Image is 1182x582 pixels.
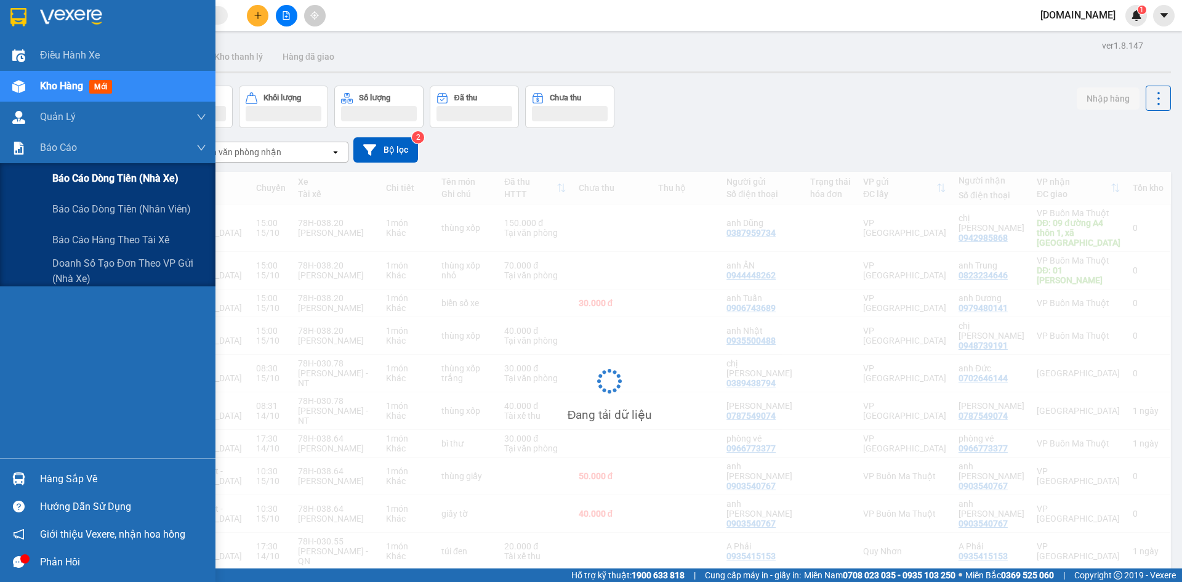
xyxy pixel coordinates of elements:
[254,11,262,20] span: plus
[40,109,76,124] span: Quản Lý
[40,470,206,488] div: Hàng sắp về
[196,112,206,122] span: down
[12,111,25,124] img: warehouse-icon
[273,42,344,71] button: Hàng đã giao
[1001,570,1054,580] strong: 0369 525 060
[1114,571,1122,580] span: copyright
[12,49,25,62] img: warehouse-icon
[10,8,26,26] img: logo-vxr
[959,573,962,578] span: ⚪️
[304,5,326,26] button: aim
[454,94,477,102] div: Đã thu
[310,11,319,20] span: aim
[1077,87,1140,110] button: Nhập hàng
[334,86,424,128] button: Số lượng
[1153,5,1175,26] button: caret-down
[204,42,273,71] button: Kho thanh lý
[40,47,100,63] span: Điều hành xe
[89,80,112,94] span: mới
[12,472,25,485] img: warehouse-icon
[52,201,191,217] span: Báo cáo dòng tiền (nhân viên)
[40,498,206,516] div: Hướng dẫn sử dụng
[965,568,1054,582] span: Miền Bắc
[282,11,291,20] span: file-add
[359,94,390,102] div: Số lượng
[1138,6,1146,14] sup: 1
[40,140,77,155] span: Báo cáo
[1140,6,1144,14] span: 1
[40,553,206,572] div: Phản hồi
[263,94,301,102] div: Khối lượng
[40,80,83,92] span: Kho hàng
[196,146,281,158] div: Chọn văn phòng nhận
[568,406,652,424] div: Đang tải dữ liệu
[550,94,581,102] div: Chưa thu
[843,570,955,580] strong: 0708 023 035 - 0935 103 250
[40,527,185,542] span: Giới thiệu Vexere, nhận hoa hồng
[694,568,696,582] span: |
[13,528,25,540] span: notification
[412,131,424,143] sup: 2
[525,86,614,128] button: Chưa thu
[430,86,519,128] button: Đã thu
[52,256,206,286] span: Doanh số tạo đơn theo VP gửi (nhà xe)
[52,171,179,186] span: Báo cáo dòng tiền (nhà xe)
[571,568,685,582] span: Hỗ trợ kỹ thuật:
[12,142,25,155] img: solution-icon
[1102,39,1143,52] div: ver 1.8.147
[52,232,169,248] span: Báo cáo hàng theo tài xế
[13,501,25,512] span: question-circle
[13,556,25,568] span: message
[632,570,685,580] strong: 1900 633 818
[1063,568,1065,582] span: |
[353,137,418,163] button: Bộ lọc
[705,568,801,582] span: Cung cấp máy in - giấy in:
[1031,7,1125,23] span: [DOMAIN_NAME]
[247,5,268,26] button: plus
[239,86,328,128] button: Khối lượng
[1131,10,1142,21] img: icon-new-feature
[804,568,955,582] span: Miền Nam
[276,5,297,26] button: file-add
[1159,10,1170,21] span: caret-down
[12,80,25,93] img: warehouse-icon
[196,143,206,153] span: down
[331,147,340,157] svg: open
